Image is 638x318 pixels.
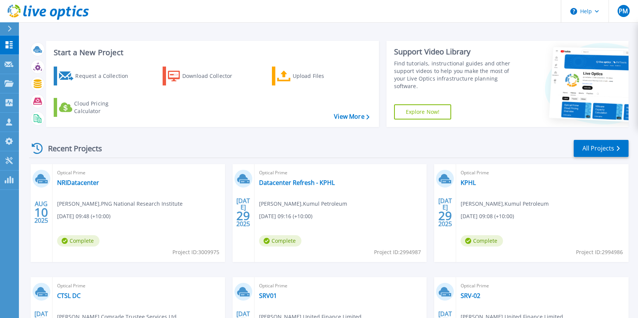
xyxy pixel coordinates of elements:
[259,169,422,177] span: Optical Prime
[394,104,452,119] a: Explore Now!
[236,199,250,226] div: [DATE] 2025
[57,169,220,177] span: Optical Prime
[236,213,250,219] span: 29
[259,282,422,290] span: Optical Prime
[461,235,503,247] span: Complete
[163,67,247,85] a: Download Collector
[461,212,514,220] span: [DATE] 09:08 (+10:00)
[57,282,220,290] span: Optical Prime
[374,248,421,256] span: Project ID: 2994987
[394,60,517,90] div: Find tutorials, instructional guides and other support videos to help you make the most of your L...
[259,179,335,186] a: Datacenter Refresh - KPHL
[461,282,624,290] span: Optical Prime
[259,235,301,247] span: Complete
[75,68,136,84] div: Request a Collection
[461,200,549,208] span: [PERSON_NAME] , Kumul Petroleum
[461,169,624,177] span: Optical Prime
[259,212,312,220] span: [DATE] 09:16 (+10:00)
[182,68,243,84] div: Download Collector
[576,248,623,256] span: Project ID: 2994986
[172,248,219,256] span: Project ID: 3009975
[574,140,629,157] a: All Projects
[394,47,517,57] div: Support Video Library
[293,68,353,84] div: Upload Files
[54,67,138,85] a: Request a Collection
[259,292,277,299] a: SRV01
[272,67,356,85] a: Upload Files
[34,199,48,226] div: AUG 2025
[54,48,369,57] h3: Start a New Project
[54,98,138,117] a: Cloud Pricing Calculator
[29,139,112,158] div: Recent Projects
[57,292,81,299] a: CTSL DC
[57,200,183,208] span: [PERSON_NAME] , PNG National Research Institute
[259,200,347,208] span: [PERSON_NAME] , Kumul Petroleum
[57,179,99,186] a: NRIDatacenter
[334,113,369,120] a: View More
[74,100,135,115] div: Cloud Pricing Calculator
[461,179,476,186] a: KPHL
[438,213,452,219] span: 29
[461,292,480,299] a: SRV-02
[57,212,110,220] span: [DATE] 09:48 (+10:00)
[34,209,48,216] span: 10
[619,8,628,14] span: PM
[438,199,452,226] div: [DATE] 2025
[57,235,99,247] span: Complete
